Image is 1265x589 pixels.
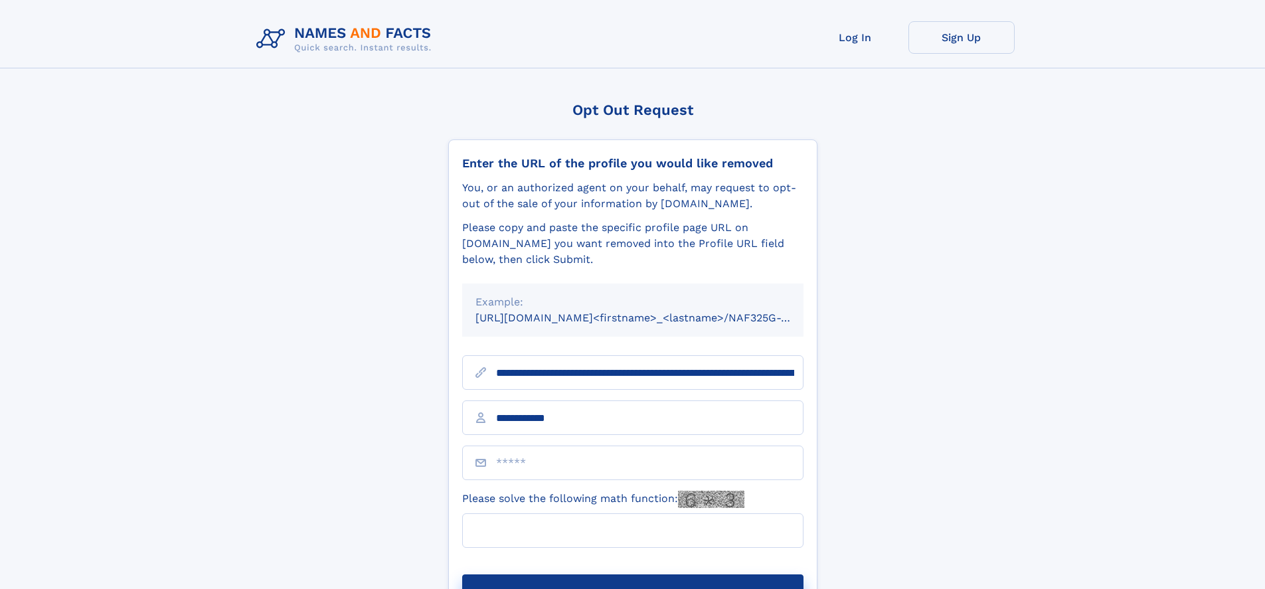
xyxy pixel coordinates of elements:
img: Logo Names and Facts [251,21,442,57]
div: Please copy and paste the specific profile page URL on [DOMAIN_NAME] you want removed into the Pr... [462,220,803,268]
div: Enter the URL of the profile you would like removed [462,156,803,171]
a: Log In [802,21,908,54]
div: You, or an authorized agent on your behalf, may request to opt-out of the sale of your informatio... [462,180,803,212]
div: Opt Out Request [448,102,817,118]
label: Please solve the following math function: [462,491,744,508]
div: Example: [475,294,790,310]
a: Sign Up [908,21,1015,54]
small: [URL][DOMAIN_NAME]<firstname>_<lastname>/NAF325G-xxxxxxxx [475,311,829,324]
